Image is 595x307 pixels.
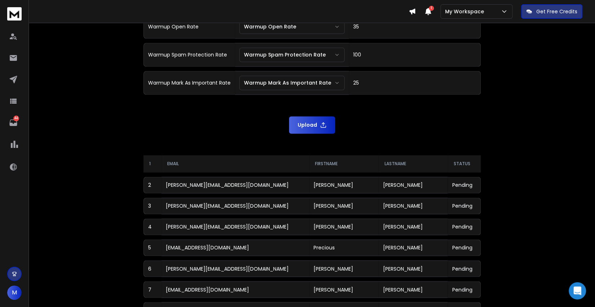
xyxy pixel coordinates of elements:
[13,116,19,121] p: 44
[239,19,345,34] button: Warmup Open Rate
[378,239,448,256] td: [PERSON_NAME]
[143,218,162,235] td: 4
[309,218,378,235] td: [PERSON_NAME]
[452,244,476,251] div: Pending
[309,177,378,193] td: [PERSON_NAME]
[143,198,162,214] td: 3
[353,79,476,86] div: 25
[7,7,22,21] img: logo
[452,223,476,230] div: Pending
[143,260,162,277] td: 6
[161,239,309,256] td: [EMAIL_ADDRESS][DOMAIN_NAME]
[378,198,448,214] td: [PERSON_NAME]
[309,239,378,256] td: Precious
[143,177,162,193] td: 2
[378,281,448,298] td: [PERSON_NAME]
[161,198,309,214] td: [PERSON_NAME][EMAIL_ADDRESS][DOMAIN_NAME]
[378,177,448,193] td: [PERSON_NAME]
[309,281,378,298] td: [PERSON_NAME]
[161,218,309,235] td: [PERSON_NAME][EMAIL_ADDRESS][DOMAIN_NAME]
[309,155,378,172] th: FirstName
[378,218,448,235] td: [PERSON_NAME]
[143,239,162,256] td: 5
[161,155,309,172] th: Email
[239,76,345,90] button: Warmup Mark As Important Rate
[143,71,235,95] td: Warmup Mark As Important Rate
[161,281,309,298] td: [EMAIL_ADDRESS][DOMAIN_NAME]
[452,265,476,272] div: Pending
[448,155,480,172] th: Status
[569,282,586,299] div: Open Intercom Messenger
[429,6,434,11] span: 1
[536,8,577,15] p: Get Free Credits
[6,116,21,130] a: 44
[143,43,235,67] td: Warmup Spam Protection Rate
[378,260,448,277] td: [PERSON_NAME]
[452,286,476,293] div: Pending
[143,15,235,39] td: Warmup Open Rate
[309,260,378,277] td: [PERSON_NAME]
[521,4,582,19] button: Get Free Credits
[143,281,162,298] td: 7
[289,116,335,134] button: Upload
[298,121,317,128] p: Upload
[7,285,22,300] button: M
[452,202,476,209] div: Pending
[353,23,476,30] div: 35
[161,177,309,193] td: [PERSON_NAME][EMAIL_ADDRESS][DOMAIN_NAME]
[452,181,476,189] div: Pending
[378,155,448,172] th: LastName
[239,48,345,62] button: Warmup Spam Protection Rate
[161,260,309,277] td: [PERSON_NAME][EMAIL_ADDRESS][DOMAIN_NAME]
[353,51,476,58] div: 100
[309,198,378,214] td: [PERSON_NAME]
[445,8,487,15] p: My Workspace
[143,155,162,172] th: 1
